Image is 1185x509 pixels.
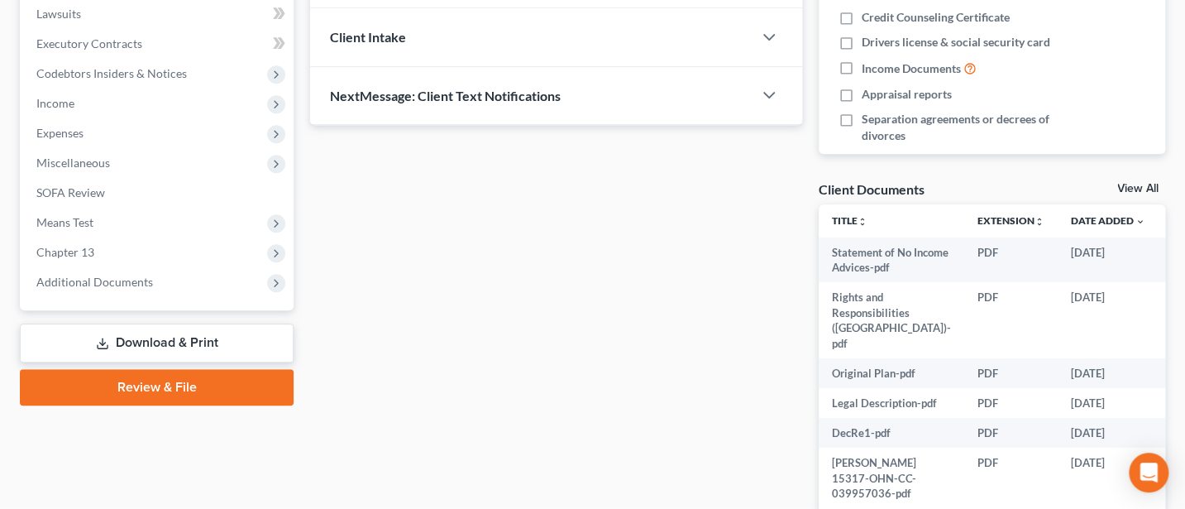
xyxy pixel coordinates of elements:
[20,324,294,363] a: Download & Print
[1058,358,1159,388] td: [DATE]
[36,66,187,80] span: Codebtors Insiders & Notices
[819,418,964,448] td: DecRe1-pdf
[819,388,964,418] td: Legal Description-pdf
[1058,388,1159,418] td: [DATE]
[36,185,105,199] span: SOFA Review
[964,448,1058,508] td: PDF
[1058,282,1159,358] td: [DATE]
[862,60,961,77] span: Income Documents
[23,178,294,208] a: SOFA Review
[1135,217,1145,227] i: expand_more
[862,9,1010,26] span: Credit Counseling Certificate
[819,180,925,198] div: Client Documents
[1117,183,1159,194] a: View All
[36,245,94,259] span: Chapter 13
[819,282,964,358] td: Rights and Responsibilities ([GEOGRAPHIC_DATA])-pdf
[36,156,110,170] span: Miscellaneous
[858,217,867,227] i: unfold_more
[862,34,1050,50] span: Drivers license & social security card
[36,7,81,21] span: Lawsuits
[964,358,1058,388] td: PDF
[36,215,93,229] span: Means Test
[819,358,964,388] td: Original Plan-pdf
[819,238,964,283] td: Statement of No Income Advices-pdf
[964,238,1058,283] td: PDF
[977,214,1044,227] a: Extensionunfold_more
[36,96,74,110] span: Income
[330,88,561,103] span: NextMessage: Client Text Notifications
[862,111,1064,144] span: Separation agreements or decrees of divorces
[1129,453,1168,492] div: Open Intercom Messenger
[330,29,406,45] span: Client Intake
[862,86,952,103] span: Appraisal reports
[36,275,153,289] span: Additional Documents
[20,369,294,406] a: Review & File
[36,126,84,140] span: Expenses
[1034,217,1044,227] i: unfold_more
[819,448,964,508] td: [PERSON_NAME] 15317-OHN-CC-039957036-pdf
[1071,214,1145,227] a: Date Added expand_more
[964,282,1058,358] td: PDF
[23,29,294,59] a: Executory Contracts
[1058,448,1159,508] td: [DATE]
[964,388,1058,418] td: PDF
[964,418,1058,448] td: PDF
[36,36,142,50] span: Executory Contracts
[1058,238,1159,283] td: [DATE]
[832,214,867,227] a: Titleunfold_more
[1058,418,1159,448] td: [DATE]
